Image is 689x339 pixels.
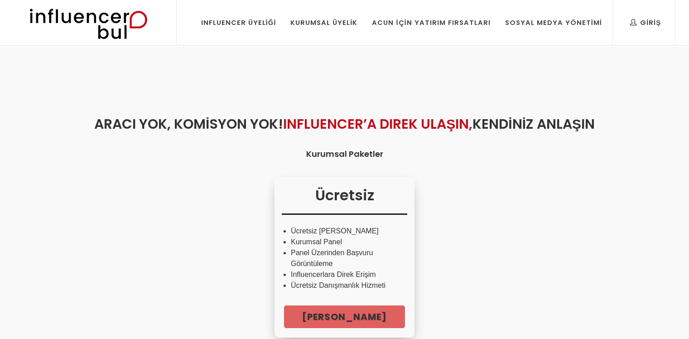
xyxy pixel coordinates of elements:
[630,18,661,28] div: Giriş
[372,18,490,28] div: Acun İçin Yatırım Fırsatları
[290,18,357,28] div: Kurumsal Üyelik
[291,269,398,280] li: Influencerlara Direk Erişim
[291,280,398,291] li: Ücretsiz Danışmanlık Hizmeti
[201,18,276,28] div: Influencer Üyeliği
[51,148,638,160] h4: Kurumsal Paketler
[291,226,398,237] li: Ücretsiz [PERSON_NAME]
[291,247,398,269] li: Panel Üzerinden Başvuru Görüntüleme
[291,237,398,247] li: Kurumsal Panel
[284,305,405,328] a: [PERSON_NAME]
[283,114,472,134] span: INFLUENCER’A DIREK ULAŞIN,
[51,114,638,134] h2: ARACI YOK, KOMİSYON YOK! KENDİNİZ ANLAŞIN
[282,184,407,215] h3: Ücretsiz
[505,18,602,28] div: Sosyal Medya Yönetimi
